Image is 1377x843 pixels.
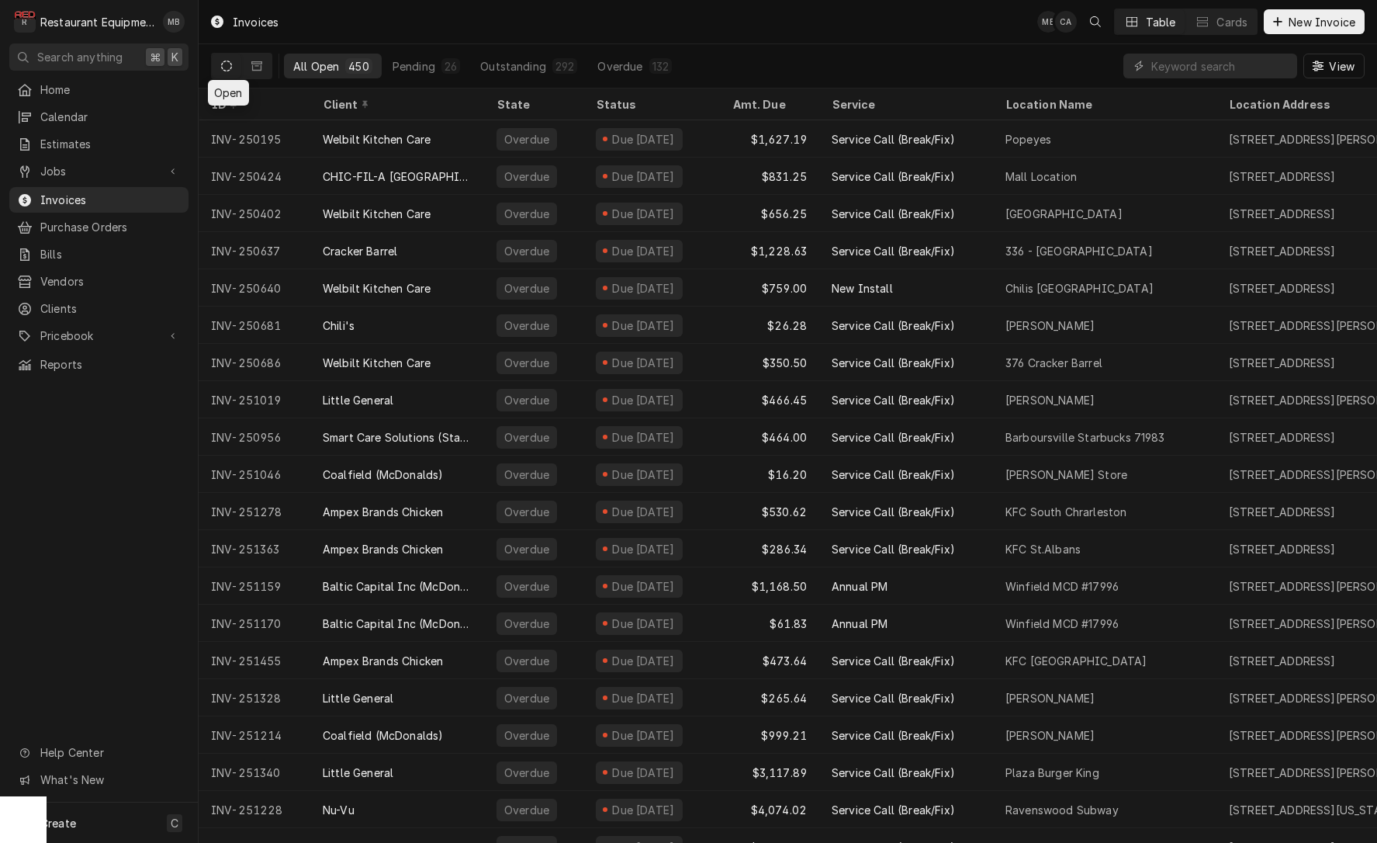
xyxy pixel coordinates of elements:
div: $4,074.02 [720,791,819,828]
div: Ampex Brands Chicken [323,541,443,557]
div: Overdue [503,131,551,147]
div: INV-250424 [199,158,310,195]
div: Cracker Barrel [323,243,397,259]
div: $350.50 [720,344,819,381]
div: MB [163,11,185,33]
div: Location Name [1005,96,1201,113]
a: Go to Help Center [9,740,189,765]
div: Due [DATE] [611,392,676,408]
div: Service Call (Break/Fix) [832,802,955,818]
div: Annual PM [832,616,887,632]
div: Chilis [GEOGRAPHIC_DATA] [1005,280,1154,297]
div: Service Call (Break/Fix) [832,429,955,446]
div: All Open [293,58,339,75]
div: Welbilt Kitchen Care [323,131,431,147]
button: New Invoice [1264,9,1365,34]
div: Due [DATE] [611,243,676,259]
div: $656.25 [720,195,819,232]
div: KFC South Chrarleston [1005,504,1126,520]
div: $999.21 [720,716,819,754]
div: Plaza Burger King [1005,765,1099,781]
a: Invoices [9,187,189,213]
div: Cards [1216,14,1247,30]
div: INV-251328 [199,679,310,716]
div: $61.83 [720,605,819,642]
span: Invoices [40,192,181,208]
span: Help Center [40,744,179,761]
div: Matthew Brunty's Avatar [163,11,185,33]
div: KFC [GEOGRAPHIC_DATA] [1005,653,1147,669]
div: [STREET_ADDRESS] [1229,168,1336,185]
div: $1,228.63 [720,232,819,269]
div: Popeyes [1005,131,1051,147]
div: Overdue [503,168,551,185]
div: Ravenswood Subway [1005,802,1119,818]
div: Welbilt Kitchen Care [323,206,431,222]
div: Restaurant Equipment Diagnostics [40,14,154,30]
div: Due [DATE] [611,467,676,483]
div: Due [DATE] [611,131,676,147]
div: [PERSON_NAME] Store [1005,467,1127,483]
div: [STREET_ADDRESS] [1229,653,1336,669]
a: Vendors [9,269,189,294]
div: Due [DATE] [611,690,676,706]
div: Barboursville Starbucks 71983 [1005,429,1165,446]
div: Overdue [503,206,551,222]
div: [STREET_ADDRESS] [1229,280,1336,297]
div: INV-251019 [199,381,310,418]
div: INV-251363 [199,530,310,567]
a: Calendar [9,104,189,130]
div: INV-251278 [199,493,310,530]
div: New Install [832,280,893,297]
div: [PERSON_NAME] [1005,317,1095,334]
div: Welbilt Kitchen Care [323,280,431,297]
div: Overdue [503,355,551,371]
div: [STREET_ADDRESS] [1229,541,1336,557]
div: Ampex Brands Chicken [323,504,443,520]
span: ⌘ [150,49,161,65]
div: INV-250956 [199,418,310,456]
div: Overdue [503,802,551,818]
div: Overdue [597,58,642,75]
div: Welbilt Kitchen Care [323,355,431,371]
div: Overdue [503,243,551,259]
div: CA [1055,11,1077,33]
span: Search anything [37,49,123,65]
button: Open search [1083,9,1108,34]
div: Service Call (Break/Fix) [832,355,955,371]
div: Due [DATE] [611,280,676,297]
div: INV-250637 [199,232,310,269]
span: Clients [40,300,181,317]
div: Nu-Vu [323,802,355,818]
div: Service Call (Break/Fix) [832,243,955,259]
div: KFC St.Albans [1005,541,1081,557]
div: Little General [323,392,393,408]
div: R [14,11,36,33]
div: Amt. Due [732,96,804,113]
div: [PERSON_NAME] [1005,392,1095,408]
div: INV-250681 [199,307,310,344]
div: Overdue [503,392,551,408]
div: $530.62 [720,493,819,530]
a: Reports [9,352,189,377]
div: Overdue [503,653,551,669]
div: Due [DATE] [611,317,676,334]
div: INV-251170 [199,605,310,642]
div: Overdue [503,504,551,520]
div: Service Call (Break/Fix) [832,541,955,557]
button: Search anything⌘K [9,43,189,71]
div: Due [DATE] [611,616,676,632]
div: Client [323,96,469,113]
span: View [1326,58,1358,75]
a: Purchase Orders [9,214,189,240]
a: Estimates [9,131,189,157]
div: Little General [323,690,393,706]
div: $26.28 [720,307,819,344]
button: View [1303,54,1365,78]
div: 336 - [GEOGRAPHIC_DATA] [1005,243,1153,259]
div: Service Call (Break/Fix) [832,392,955,408]
div: [STREET_ADDRESS] [1229,504,1336,520]
div: Baltic Capital Inc (McDonalds Group) [323,578,472,595]
div: [PERSON_NAME] [1005,690,1095,706]
div: Overdue [503,690,551,706]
